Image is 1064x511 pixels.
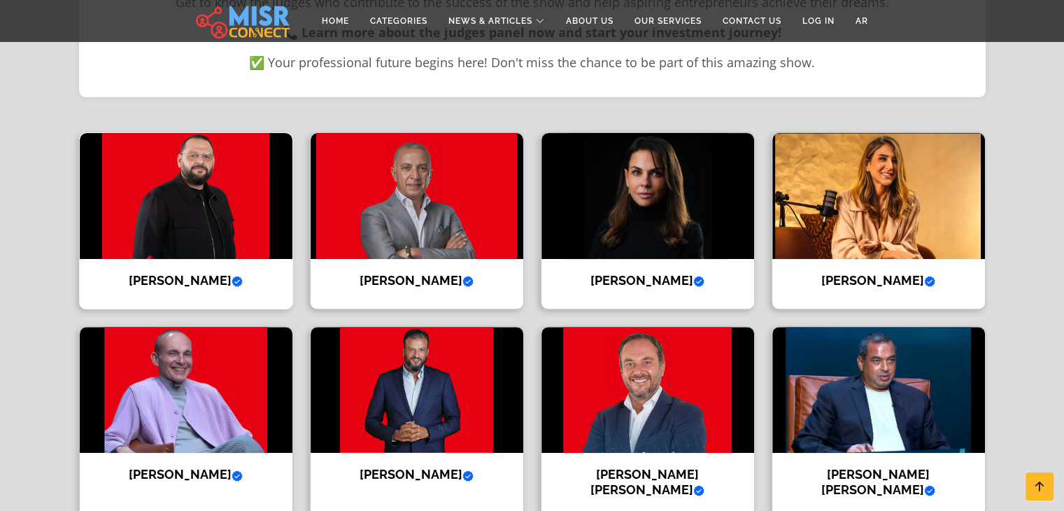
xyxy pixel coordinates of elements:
[232,276,243,287] svg: Verified account
[311,133,523,259] img: Ahmed El Sewedy
[311,8,360,34] a: Home
[924,485,935,496] svg: Verified account
[462,276,474,287] svg: Verified account
[783,273,974,288] h4: [PERSON_NAME]
[693,276,704,287] svg: Verified account
[448,15,532,27] span: News & Articles
[541,133,754,259] img: Hilda Louca
[783,467,974,497] h4: [PERSON_NAME] [PERSON_NAME]
[924,276,935,287] svg: Verified account
[541,327,754,453] img: Ahmed Tarek Khalil
[555,8,624,34] a: About Us
[624,8,712,34] a: Our Services
[792,8,845,34] a: Log in
[80,133,292,259] img: Abdullah Salam
[321,273,513,288] h4: [PERSON_NAME]
[712,8,792,34] a: Contact Us
[90,467,282,482] h4: [PERSON_NAME]
[321,467,513,482] h4: [PERSON_NAME]
[532,132,763,310] a: Hilda Louca [PERSON_NAME]
[462,470,474,482] svg: Verified account
[772,133,985,259] img: Dina Ghabbour
[196,3,290,38] img: main.misr_connect
[93,53,972,72] p: ✅ Your professional future begins here! Don't miss the chance to be part of this amazing show.
[80,327,292,453] img: Mohamed Farouk
[71,132,302,310] a: Abdullah Salam [PERSON_NAME]
[311,327,523,453] img: Ayman Mamdouh Abbas
[360,8,438,34] a: Categories
[845,8,879,34] a: AR
[552,273,744,288] h4: [PERSON_NAME]
[552,467,744,497] h4: [PERSON_NAME] [PERSON_NAME]
[438,8,555,34] a: News & Articles
[302,132,532,310] a: Ahmed El Sewedy [PERSON_NAME]
[693,485,704,496] svg: Verified account
[232,470,243,482] svg: Verified account
[772,327,985,453] img: Mohamed Ismail Mansour
[763,132,994,310] a: Dina Ghabbour [PERSON_NAME]
[90,273,282,288] h4: [PERSON_NAME]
